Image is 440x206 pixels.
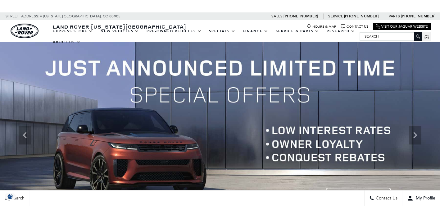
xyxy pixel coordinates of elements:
[103,12,108,20] span: CO
[11,24,39,38] a: land-rover
[409,126,421,144] div: Next
[53,23,186,30] span: Land Rover [US_STATE][GEOGRAPHIC_DATA]
[49,37,84,48] a: About Us
[3,193,17,200] section: Click to Open Cookie Consent Modal
[205,26,239,37] a: Specials
[307,24,336,29] a: Hours & Map
[284,14,318,19] a: [PHONE_NUMBER]
[49,26,97,37] a: EXPRESS STORE
[328,14,343,18] span: Service
[5,12,42,20] span: [STREET_ADDRESS] •
[413,196,435,201] span: My Profile
[402,190,440,206] button: Open user profile menu
[389,14,400,18] span: Parts
[11,24,39,38] img: Land Rover
[376,24,428,29] a: Visit Our Jaguar Website
[109,12,120,20] span: 80905
[239,26,272,37] a: Finance
[143,26,205,37] a: Pre-Owned Vehicles
[43,12,102,20] span: [US_STATE][GEOGRAPHIC_DATA],
[97,26,143,37] a: New Vehicles
[401,14,435,19] a: [PHONE_NUMBER]
[49,23,190,30] a: Land Rover [US_STATE][GEOGRAPHIC_DATA]
[3,193,17,200] img: Opt-Out Icon
[323,26,359,37] a: Research
[360,33,422,40] input: Search
[5,14,120,18] a: [STREET_ADDRESS] • [US_STATE][GEOGRAPHIC_DATA], CO 80905
[374,196,397,201] span: Contact Us
[341,24,368,29] a: Contact Us
[344,14,379,19] a: [PHONE_NUMBER]
[19,126,31,144] div: Previous
[271,14,283,18] span: Sales
[272,26,323,37] a: Service & Parts
[49,26,360,48] nav: Main Navigation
